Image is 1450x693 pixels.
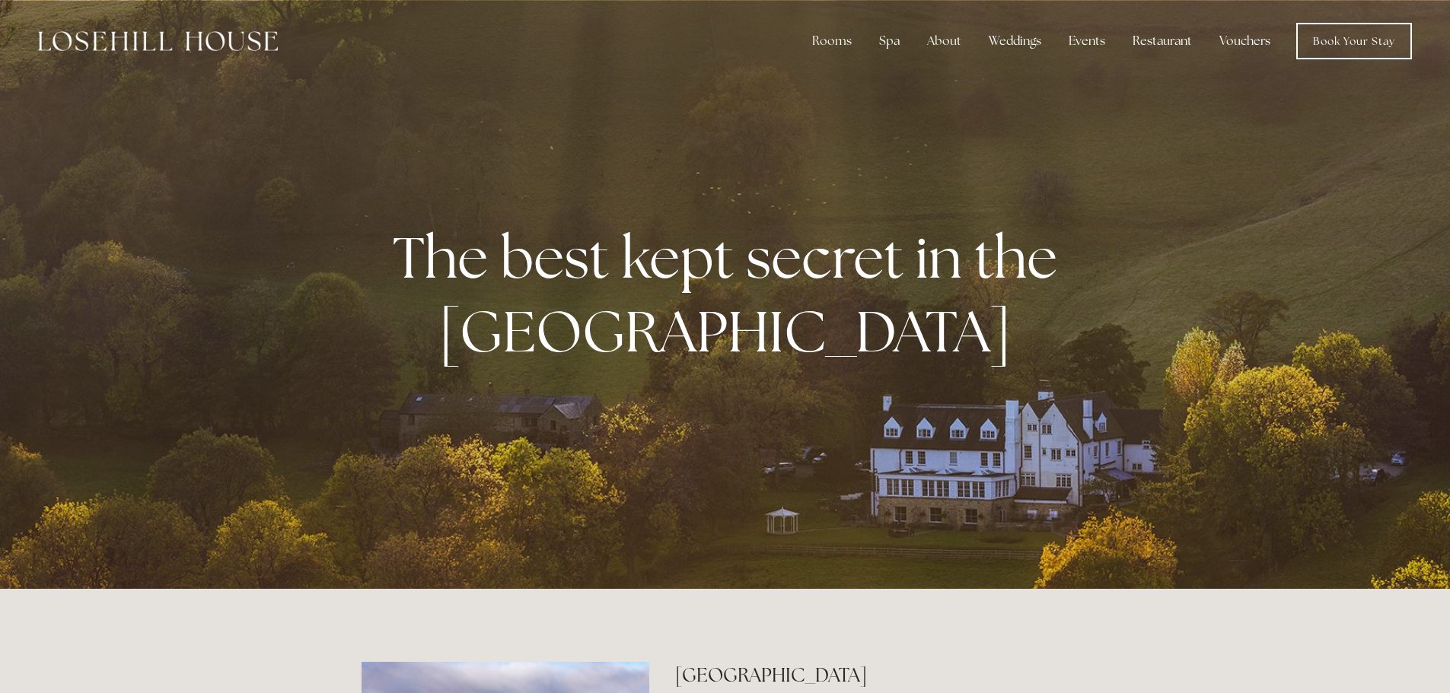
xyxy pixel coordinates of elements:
[1296,23,1412,59] a: Book Your Stay
[38,31,278,51] img: Losehill House
[1207,26,1283,56] a: Vouchers
[867,26,912,56] div: Spa
[977,26,1053,56] div: Weddings
[800,26,864,56] div: Rooms
[1120,26,1204,56] div: Restaurant
[1056,26,1117,56] div: Events
[675,662,1088,688] h2: [GEOGRAPHIC_DATA]
[393,220,1069,369] strong: The best kept secret in the [GEOGRAPHIC_DATA]
[915,26,974,56] div: About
